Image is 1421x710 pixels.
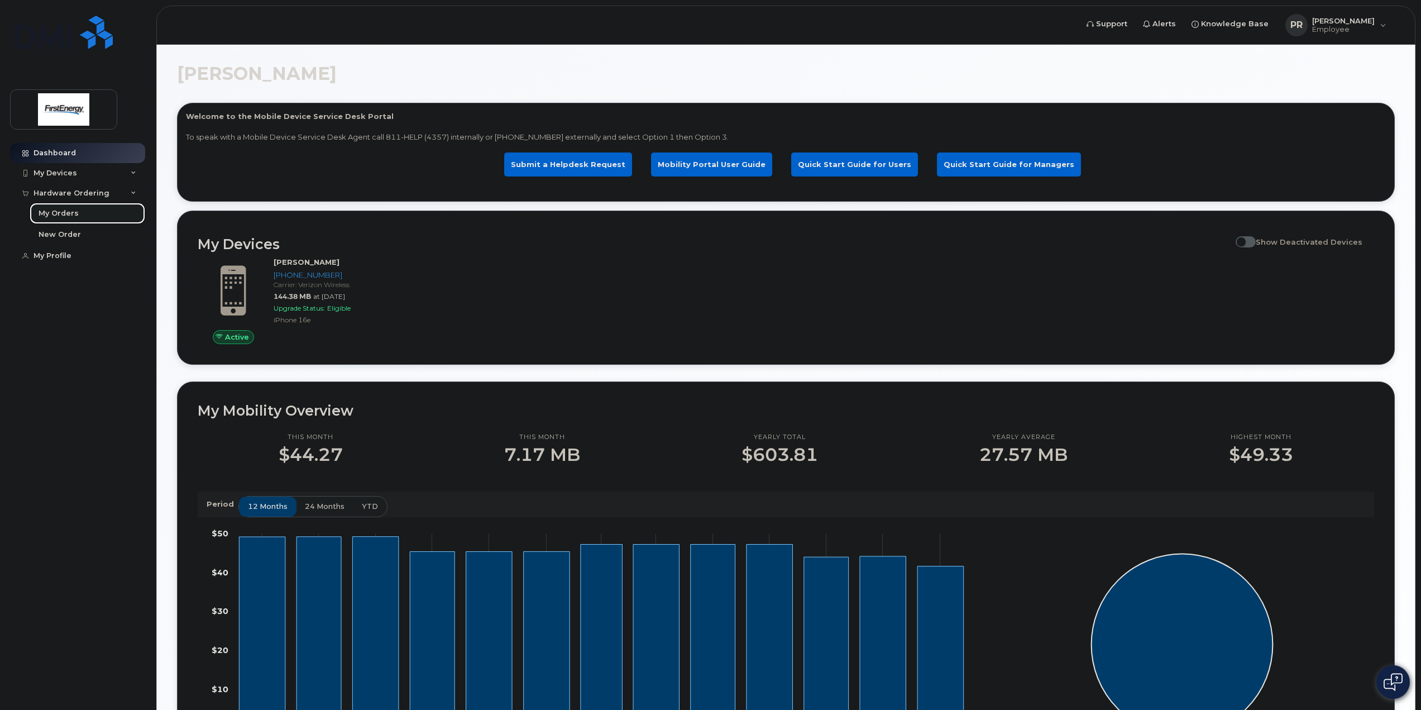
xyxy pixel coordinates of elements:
a: Mobility Portal User Guide [651,153,772,177]
span: YTD [362,501,378,512]
span: 144.38 MB [274,292,311,301]
a: Quick Start Guide for Managers [937,153,1081,177]
p: Yearly total [741,433,818,442]
span: Upgrade Status: [274,304,325,312]
strong: [PERSON_NAME] [274,258,339,266]
tspan: $30 [212,606,228,616]
p: $603.81 [741,445,818,465]
p: To speak with a Mobile Device Service Desk Agent call 811-HELP (4357) internally or [PHONE_NUMBER... [186,132,1386,142]
span: Eligible [327,304,351,312]
p: 27.57 MB [979,445,1068,465]
p: 7.17 MB [504,445,580,465]
a: Submit a Helpdesk Request [504,153,632,177]
tspan: $10 [212,684,228,694]
tspan: $40 [212,568,228,578]
p: Welcome to the Mobile Device Service Desk Portal [186,111,1386,122]
div: [PHONE_NUMBER] [274,270,477,280]
span: Show Deactivated Devices [1256,237,1362,246]
h2: My Mobility Overview [198,402,1374,419]
p: Period [207,499,238,509]
span: 24 months [305,501,345,512]
span: [PERSON_NAME] [177,65,337,82]
h2: My Devices [198,236,1230,252]
p: $49.33 [1229,445,1293,465]
div: Carrier: Verizon Wireless [274,280,477,289]
input: Show Deactivated Devices [1236,231,1245,240]
div: iPhone 16e [274,315,477,325]
p: Yearly average [979,433,1068,442]
p: $44.27 [279,445,343,465]
tspan: $50 [212,528,228,539]
a: Active[PERSON_NAME][PHONE_NUMBER]Carrier: Verizon Wireless144.38 MBat [DATE]Upgrade Status:Eligib... [198,257,482,344]
p: This month [504,433,580,442]
tspan: $20 [212,645,228,655]
a: Quick Start Guide for Users [791,153,918,177]
span: at [DATE] [313,292,345,301]
img: Open chat [1384,673,1403,691]
p: Highest month [1229,433,1293,442]
span: Active [225,332,249,342]
p: This month [279,433,343,442]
